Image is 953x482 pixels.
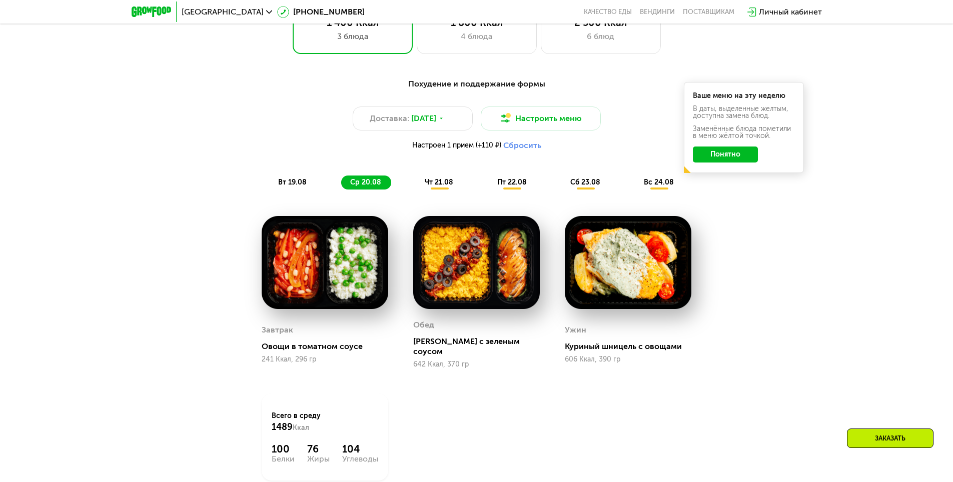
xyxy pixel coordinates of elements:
div: Жиры [307,455,330,463]
span: вт 19.08 [278,178,307,186]
div: Похудение и поддержание формы [181,78,773,90]
button: Понятно [693,146,758,162]
span: [DATE] [411,112,436,124]
span: Ккал [293,423,309,432]
div: Обед [413,317,434,332]
div: Ужин [565,322,586,337]
span: ср 20.08 [350,178,381,186]
div: 606 Ккал, 390 гр [565,355,691,363]
span: Настроен 1 прием (+110 ₽) [412,142,501,149]
div: 104 [342,443,378,455]
div: 3 блюда [303,30,402,42]
div: Личный кабинет [759,6,822,18]
div: 76 [307,443,330,455]
div: Овощи в томатном соусе [262,341,396,351]
div: Заменённые блюда пометили в меню жёлтой точкой. [693,125,795,139]
div: поставщикам [683,8,734,16]
div: В даты, выделенные желтым, доступна замена блюд. [693,105,795,119]
span: [GEOGRAPHIC_DATA] [182,8,264,16]
button: Настроить меню [481,106,601,130]
div: Завтрак [262,322,293,337]
a: Качество еды [584,8,632,16]
span: 1489 [272,421,293,432]
span: пт 22.08 [497,178,527,186]
a: Вендинги [640,8,675,16]
span: сб 23.08 [570,178,600,186]
button: Сбросить [503,140,541,150]
div: Заказать [847,428,933,448]
div: Белки [272,455,295,463]
div: Всего в среду [272,411,378,433]
span: Доставка: [370,112,409,124]
div: 100 [272,443,295,455]
div: 4 блюда [427,30,526,42]
div: 6 блюд [551,30,650,42]
div: 642 Ккал, 370 гр [413,360,540,368]
span: вс 24.08 [644,178,674,186]
div: Ваше меню на эту неделю [693,92,795,99]
div: Куриный шницель с овощами [565,341,699,351]
div: Углеводы [342,455,378,463]
a: [PHONE_NUMBER] [277,6,365,18]
span: чт 21.08 [425,178,453,186]
div: [PERSON_NAME] с зеленым соусом [413,336,548,356]
div: 241 Ккал, 296 гр [262,355,388,363]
